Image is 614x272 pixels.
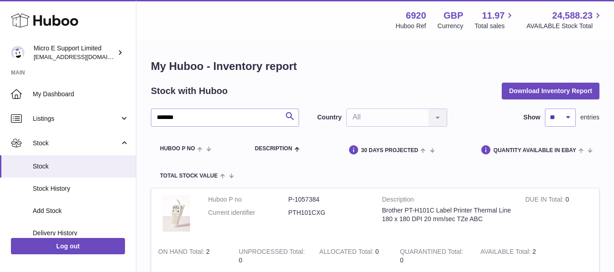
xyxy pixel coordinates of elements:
[474,241,554,272] td: 2
[160,146,195,152] span: Huboo P no
[317,113,342,122] label: Country
[33,162,129,171] span: Stock
[400,257,404,264] span: 0
[406,10,426,22] strong: 6920
[239,248,305,257] strong: UNPROCESSED Total
[524,113,540,122] label: Show
[552,10,593,22] span: 24,588.23
[160,173,218,179] span: Total stock value
[34,44,115,61] div: Micro E Support Limited
[438,22,464,30] div: Currency
[319,248,375,257] strong: ALLOCATED Total
[580,113,599,122] span: entries
[151,59,599,74] h1: My Huboo - Inventory report
[480,248,532,257] strong: AVAILABLE Total
[482,10,504,22] span: 11.97
[232,241,312,272] td: 0
[33,229,129,237] span: Delivery History
[33,114,120,123] span: Listings
[11,46,25,59] img: contact@micropcsupport.com
[208,195,288,204] dt: Huboo P no
[11,238,125,254] a: Log out
[151,85,228,97] h2: Stock with Huboo
[313,241,393,272] td: 0
[400,248,463,257] strong: QUARANTINED Total
[526,10,603,30] a: 24,588.23 AVAILABLE Stock Total
[288,195,368,204] dd: P-1057384
[34,53,134,60] span: [EMAIL_ADDRESS][DOMAIN_NAME]
[158,248,206,257] strong: ON HAND Total
[525,196,565,205] strong: DUE IN Total
[33,207,129,215] span: Add Stock
[361,148,419,153] span: 30 DAYS PROJECTED
[151,241,232,272] td: 2
[33,90,129,99] span: My Dashboard
[255,146,292,152] span: Description
[382,195,512,206] strong: Description
[526,22,603,30] span: AVAILABLE Stock Total
[474,22,515,30] span: Total sales
[208,208,288,217] dt: Current identifier
[158,195,195,232] img: product image
[382,206,512,223] div: Brother PT-H101C Label Printer Thermal Line 180 x 180 DPI 20 mm/sec TZe ABC
[474,10,515,30] a: 11.97 Total sales
[444,10,463,22] strong: GBP
[519,188,599,241] td: 0
[288,208,368,217] dd: PTH101CXG
[33,184,129,193] span: Stock History
[502,83,599,99] button: Download Inventory Report
[396,22,426,30] div: Huboo Ref
[494,148,576,153] span: Quantity Available in eBay
[33,139,120,148] span: Stock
